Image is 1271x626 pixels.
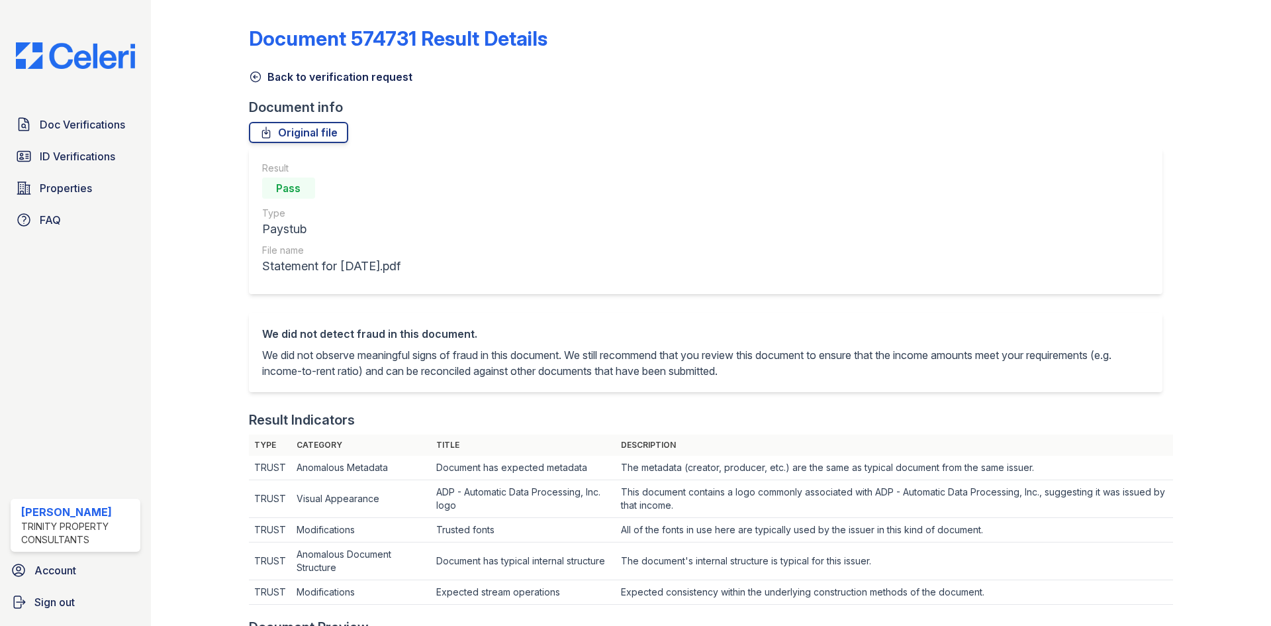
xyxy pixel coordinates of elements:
a: Doc Verifications [11,111,140,138]
img: CE_Logo_Blue-a8612792a0a2168367f1c8372b55b34899dd931a85d93a1a3d3e32e68fde9ad4.png [5,42,146,69]
td: ADP - Automatic Data Processing, Inc. logo [431,480,615,518]
span: Sign out [34,594,75,610]
td: Expected stream operations [431,580,615,605]
td: Anomalous Metadata [291,456,432,480]
a: Account [5,557,146,584]
td: TRUST [249,580,291,605]
td: Anomalous Document Structure [291,543,432,580]
td: Modifications [291,580,432,605]
td: Expected consistency within the underlying construction methods of the document. [616,580,1173,605]
a: Sign out [5,589,146,615]
div: Result [262,162,400,175]
th: Title [431,435,615,456]
td: The metadata (creator, producer, etc.) are the same as typical document from the same issuer. [616,456,1173,480]
p: We did not observe meaningful signs of fraud in this document. We still recommend that you review... [262,347,1149,379]
td: TRUST [249,518,291,543]
div: [PERSON_NAME] [21,504,135,520]
a: Original file [249,122,348,143]
div: Pass [262,178,315,199]
td: All of the fonts in use here are typically used by the issuer in this kind of document. [616,518,1173,543]
a: Document 574731 Result Details [249,26,547,50]
span: Account [34,562,76,578]
td: The document's internal structure is typical for this issuer. [616,543,1173,580]
span: FAQ [40,212,61,228]
td: TRUST [249,543,291,580]
td: Document has expected metadata [431,456,615,480]
td: Modifications [291,518,432,543]
td: Trusted fonts [431,518,615,543]
td: TRUST [249,456,291,480]
div: Statement for [DATE].pdf [262,257,400,276]
div: Document info [249,98,1173,117]
a: Back to verification request [249,69,412,85]
span: Doc Verifications [40,117,125,132]
div: Paystub [262,220,400,238]
td: Document has typical internal structure [431,543,615,580]
span: Properties [40,180,92,196]
th: Description [616,435,1173,456]
th: Category [291,435,432,456]
div: Result Indicators [249,411,355,429]
th: Type [249,435,291,456]
td: TRUST [249,480,291,518]
span: ID Verifications [40,148,115,164]
a: Properties [11,175,140,201]
td: This document contains a logo commonly associated with ADP - Automatic Data Processing, Inc., sug... [616,480,1173,518]
iframe: chat widget [1215,573,1258,613]
div: Trinity Property Consultants [21,520,135,547]
a: FAQ [11,207,140,233]
div: We did not detect fraud in this document. [262,326,1149,342]
div: Type [262,207,400,220]
a: ID Verifications [11,143,140,170]
div: File name [262,244,400,257]
td: Visual Appearance [291,480,432,518]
